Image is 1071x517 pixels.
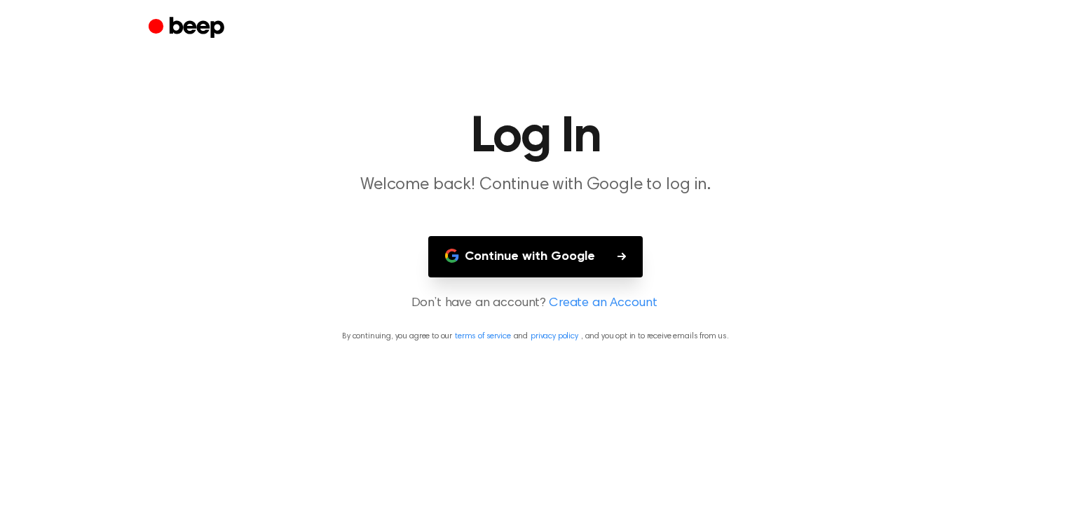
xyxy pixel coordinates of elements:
[428,236,643,277] button: Continue with Google
[266,174,805,197] p: Welcome back! Continue with Google to log in.
[17,294,1054,313] p: Don’t have an account?
[149,15,228,42] a: Beep
[549,294,657,313] a: Create an Account
[17,330,1054,343] p: By continuing, you agree to our and , and you opt in to receive emails from us.
[455,332,510,340] a: terms of service
[177,112,894,163] h1: Log In
[531,332,578,340] a: privacy policy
